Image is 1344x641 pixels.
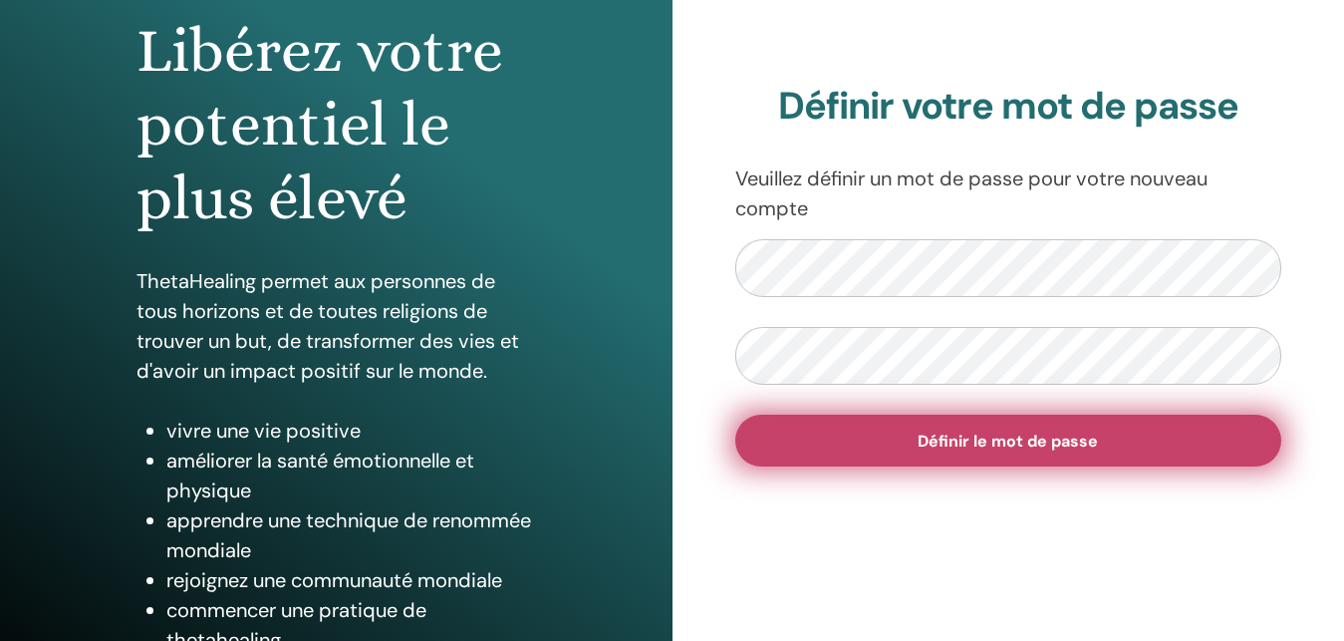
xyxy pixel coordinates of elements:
[735,163,1282,223] p: Veuillez définir un mot de passe pour votre nouveau compte
[918,431,1098,452] span: Définir le mot de passe
[166,505,535,565] li: apprendre une technique de renommée mondiale
[136,266,535,386] p: ThetaHealing permet aux personnes de tous horizons et de toutes religions de trouver un but, de t...
[166,565,535,595] li: rejoignez une communauté mondiale
[735,84,1282,130] h2: Définir votre mot de passe
[735,415,1282,467] button: Définir le mot de passe
[136,14,535,236] h1: Libérez votre potentiel le plus élevé
[166,416,535,446] li: vivre une vie positive
[166,446,535,505] li: améliorer la santé émotionnelle et physique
